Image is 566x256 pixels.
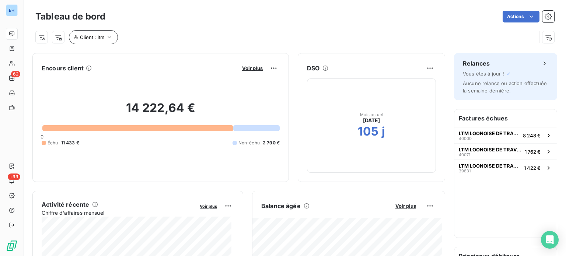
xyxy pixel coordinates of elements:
button: Actions [503,11,539,22]
span: Voir plus [242,65,263,71]
div: Open Intercom Messenger [541,231,559,249]
span: [DATE] [363,117,380,124]
span: Vous êtes à jour ! [463,71,504,77]
span: 11 433 € [61,140,79,146]
h2: 14 222,64 € [42,101,280,123]
span: LTM LOONOISE DE TRAV. METAL***// [459,147,522,152]
img: Logo LeanPay [6,240,18,252]
span: 2 790 € [263,140,280,146]
button: Voir plus [198,203,219,209]
span: 40000 [459,136,472,141]
span: Voir plus [200,204,217,209]
span: 1 762 € [525,149,541,155]
span: LTM LOONOISE DE TRAV. METAL***// [459,130,520,136]
span: 1 422 € [524,165,541,171]
button: Voir plus [240,65,265,71]
span: LTM LOONOISE DE TRAV. METAL***// [459,163,521,169]
span: Échu [48,140,58,146]
button: Client : ltm [69,30,118,44]
span: Voir plus [395,203,416,209]
h6: Relances [463,59,490,68]
h6: Balance âgée [261,201,301,210]
span: Client : ltm [80,34,104,40]
h6: DSO [307,64,319,73]
button: LTM LOONOISE DE TRAV. METAL***//400008 248 € [454,127,557,143]
span: Chiffre d'affaires mensuel [42,209,195,217]
button: LTM LOONOISE DE TRAV. METAL***//400711 762 € [454,143,557,159]
span: 39831 [459,169,471,173]
span: Aucune relance ou action effectuée la semaine dernière. [463,80,547,94]
span: Mois actuel [360,112,383,117]
h6: Factures échues [454,109,557,127]
h6: Activité récente [42,200,89,209]
button: Voir plus [393,203,418,209]
span: 62 [11,71,20,77]
span: 8 248 € [523,133,541,138]
h3: Tableau de bord [35,10,105,23]
span: Non-échu [238,140,260,146]
div: EH [6,4,18,16]
span: +99 [8,173,20,180]
span: 40071 [459,152,470,157]
button: LTM LOONOISE DE TRAV. METAL***//398311 422 € [454,159,557,176]
span: 0 [41,134,43,140]
h2: j [382,124,385,139]
h2: 105 [358,124,378,139]
h6: Encours client [42,64,84,73]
